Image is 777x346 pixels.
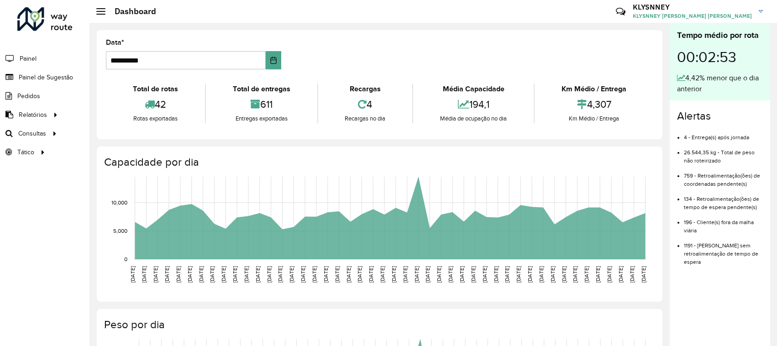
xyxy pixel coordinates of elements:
[17,147,34,157] span: Tático
[391,266,397,283] text: [DATE]
[504,266,510,283] text: [DATE]
[633,12,752,20] span: KLYSNNEY [PERSON_NAME] [PERSON_NAME]
[527,266,533,283] text: [DATE]
[415,84,531,94] div: Média Capacidade
[470,266,476,283] text: [DATE]
[684,188,763,211] li: 134 - Retroalimentação(ões) de tempo de espera pendente(s)
[379,266,385,283] text: [DATE]
[684,126,763,142] li: 4 - Entrega(s) após jornada
[684,165,763,188] li: 759 - Retroalimentação(ões) de coordenadas pendente(s)
[208,94,315,114] div: 611
[550,266,556,283] text: [DATE]
[255,266,261,283] text: [DATE]
[300,266,306,283] text: [DATE]
[618,266,624,283] text: [DATE]
[198,266,204,283] text: [DATE]
[611,2,630,21] a: Contato Rápido
[187,266,193,283] text: [DATE]
[677,73,763,94] div: 4,42% menor que o dia anterior
[677,110,763,123] h4: Alertas
[346,266,352,283] text: [DATE]
[130,266,136,283] text: [DATE]
[111,199,127,205] text: 10,000
[113,228,127,234] text: 5,000
[19,73,73,82] span: Painel de Sugestão
[537,114,651,123] div: Km Médio / Entrega
[447,266,453,283] text: [DATE]
[425,266,430,283] text: [DATE]
[583,266,589,283] text: [DATE]
[320,114,410,123] div: Recargas no dia
[20,54,37,63] span: Painel
[208,84,315,94] div: Total de entregas
[515,266,521,283] text: [DATE]
[606,266,612,283] text: [DATE]
[684,211,763,235] li: 196 - Cliente(s) fora da malha viária
[104,156,653,169] h4: Capacidade por dia
[415,94,531,114] div: 194,1
[320,84,410,94] div: Recargas
[493,266,499,283] text: [DATE]
[459,266,465,283] text: [DATE]
[266,51,281,69] button: Choose Date
[108,84,203,94] div: Total de rotas
[209,266,215,283] text: [DATE]
[414,266,420,283] text: [DATE]
[17,91,40,101] span: Pedidos
[108,94,203,114] div: 42
[323,266,329,283] text: [DATE]
[266,266,272,283] text: [DATE]
[311,266,317,283] text: [DATE]
[640,266,646,283] text: [DATE]
[538,266,544,283] text: [DATE]
[633,3,752,11] h3: KLYSNNEY
[415,114,531,123] div: Média de ocupação no dia
[677,29,763,42] div: Tempo médio por rota
[436,266,442,283] text: [DATE]
[105,6,156,16] h2: Dashboard
[19,110,47,120] span: Relatórios
[220,266,226,283] text: [DATE]
[561,266,567,283] text: [DATE]
[537,84,651,94] div: Km Médio / Entrega
[334,266,340,283] text: [DATE]
[368,266,374,283] text: [DATE]
[677,42,763,73] div: 00:02:53
[320,94,410,114] div: 4
[277,266,283,283] text: [DATE]
[684,142,763,165] li: 26.544,35 kg - Total de peso não roteirizado
[402,266,408,283] text: [DATE]
[537,94,651,114] div: 4,307
[572,266,578,283] text: [DATE]
[482,266,488,283] text: [DATE]
[164,266,170,283] text: [DATE]
[684,235,763,266] li: 1191 - [PERSON_NAME] sem retroalimentação de tempo de espera
[208,114,315,123] div: Entregas exportadas
[629,266,635,283] text: [DATE]
[243,266,249,283] text: [DATE]
[108,114,203,123] div: Rotas exportadas
[357,266,362,283] text: [DATE]
[124,256,127,262] text: 0
[232,266,238,283] text: [DATE]
[104,318,653,331] h4: Peso por dia
[18,129,46,138] span: Consultas
[289,266,294,283] text: [DATE]
[141,266,147,283] text: [DATE]
[106,37,124,48] label: Data
[595,266,601,283] text: [DATE]
[175,266,181,283] text: [DATE]
[152,266,158,283] text: [DATE]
